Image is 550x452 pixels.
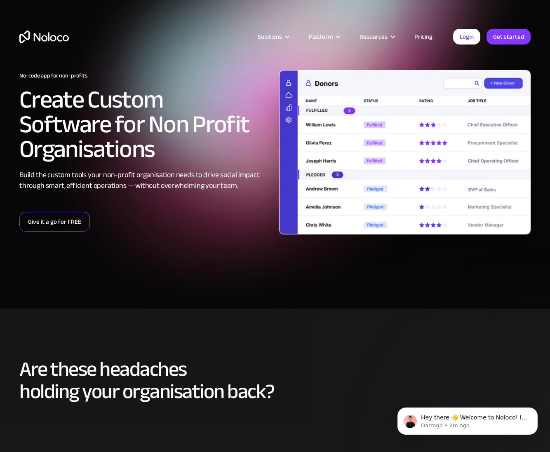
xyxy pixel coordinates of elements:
div: Solutions [258,31,282,42]
div: Solutions [247,31,299,42]
div: Build the custom tools your non-profit organisation needs to drive social impact through smart, e... [19,170,271,191]
div: Platform [299,31,349,42]
a: Get started [487,29,531,44]
a: Pricing [404,31,443,42]
div: Resources [360,31,388,42]
div: Resources [349,31,404,42]
iframe: Intercom notifications message [385,390,550,448]
a: Give it a go for FREE [19,212,90,232]
div: Platform [309,31,333,42]
h2: Create Custom Software for Non Profit Organisations [19,87,271,162]
a: Login [453,29,480,44]
h2: Are these headaches holding your organisation back? [19,358,531,403]
a: home [19,30,69,43]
